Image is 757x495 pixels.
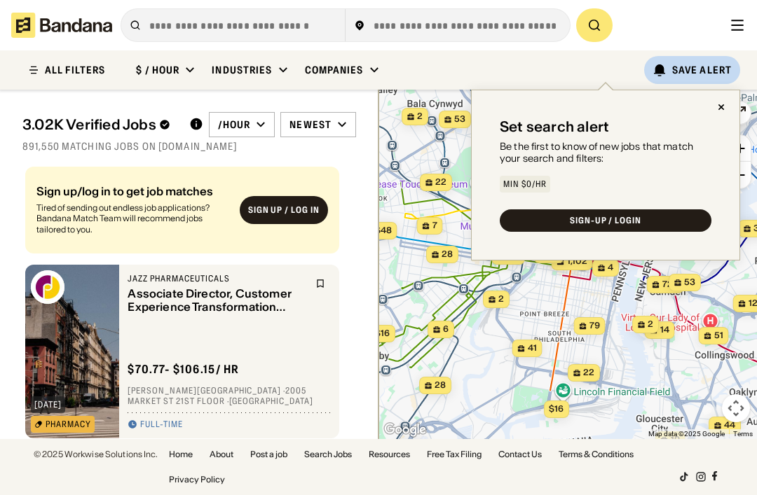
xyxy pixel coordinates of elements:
div: [PERSON_NAME][GEOGRAPHIC_DATA] · 2005 Market St 21st floor · [GEOGRAPHIC_DATA] [128,385,331,407]
span: 53 [454,113,465,125]
div: 891,550 matching jobs on [DOMAIN_NAME] [22,140,356,153]
span: 28 [442,249,453,260]
div: Min $0/hr [503,180,547,188]
span: 726 [662,279,678,291]
div: Newest [289,118,332,131]
div: ALL FILTERS [45,65,105,75]
div: Save Alert [672,64,732,76]
a: About [210,450,233,459]
a: Post a job [250,450,287,459]
button: Map camera controls [722,394,750,422]
div: SIGN-UP / LOGIN [570,216,641,225]
div: grid [22,161,356,484]
img: Bandana logotype [11,13,112,38]
span: 2 [498,293,504,305]
span: 2 [417,111,423,123]
span: Map data ©2025 Google [648,430,725,438]
a: Terms (opens in new tab) [733,430,753,438]
img: Google [382,421,428,439]
span: 22 [435,176,446,188]
a: Home [169,450,193,459]
div: Tired of sending out endless job applications? Bandana Match Team will recommend jobs tailored to... [36,202,229,235]
a: Privacy Policy [169,475,225,484]
span: 6 [443,323,449,335]
div: Set search alert [500,118,609,135]
div: 3.02K Verified Jobs [22,116,178,133]
span: 1,102 [567,256,587,267]
a: Resources [369,450,410,459]
span: 7 [432,220,437,232]
span: 14 [660,324,669,336]
span: 22 [583,367,594,379]
div: /hour [218,118,251,131]
a: Contact Us [498,450,542,459]
a: Search Jobs [304,450,352,459]
div: $ 70.77 - $106.15 / hr [128,362,239,377]
span: $16 [375,328,390,338]
div: Be the first to know of new jobs that match your search and filters: [500,141,711,165]
div: Sign up/log in to get job matches [36,186,229,197]
div: © 2025 Workwise Solutions Inc. [34,450,158,459]
span: 2 [648,319,653,330]
span: 53 [684,277,695,288]
span: 41 [528,342,537,354]
span: 28 [435,379,446,391]
span: $48 [375,225,392,235]
span: 181 [507,250,519,262]
a: Free Tax Filing [427,450,482,459]
span: 44 [724,419,735,431]
a: Terms & Conditions [559,450,634,459]
a: Open this area in Google Maps (opens a new window) [382,421,428,439]
span: 4 [608,262,613,274]
img: Jazz Pharmaceuticals logo [31,270,64,304]
div: Industries [212,64,272,76]
div: $ / hour [136,64,179,76]
div: Full-time [140,419,183,431]
div: Companies [305,64,364,76]
span: 79 [589,320,600,332]
div: Pharmacy [46,420,91,428]
div: Associate Director, Customer Experience Transformation Project Management (Remote) [128,287,307,314]
div: Jazz Pharmaceuticals [128,273,307,284]
span: $16 [549,403,564,414]
div: [DATE] [34,400,62,409]
div: Sign up / Log in [248,205,320,216]
span: 51 [714,330,723,342]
